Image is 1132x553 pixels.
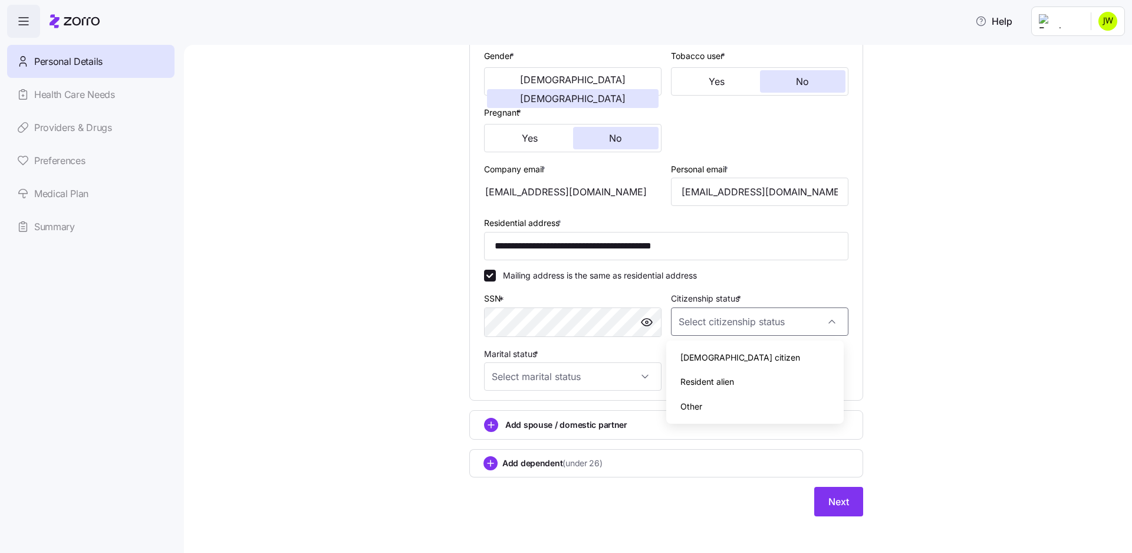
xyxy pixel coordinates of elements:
button: Help [966,9,1022,33]
span: No [609,133,622,143]
span: Yes [709,77,725,86]
span: [DEMOGRAPHIC_DATA] citizen [680,351,800,364]
a: Summary [7,210,175,243]
span: Other [680,400,702,413]
span: Add spouse / domestic partner [505,419,627,431]
img: Employer logo [1039,14,1081,28]
span: Resident alien [680,375,734,388]
img: f8c4c0cdb8d202f80b985e350c3fffa6 [1098,12,1117,31]
a: Health Care Needs [7,78,175,111]
a: Personal Details [7,45,175,78]
label: Company email [484,163,548,176]
label: Citizenship status [671,292,743,305]
span: [DEMOGRAPHIC_DATA] [520,94,626,103]
input: Select marital status [484,362,662,391]
label: Personal email [671,163,730,176]
svg: add icon [483,456,498,470]
span: Add dependent [502,457,603,469]
svg: add icon [484,418,498,432]
span: Help [975,14,1012,28]
label: Mailing address is the same as residential address [496,270,697,282]
label: Gender [484,50,516,63]
input: Email [671,178,848,206]
label: Residential address [484,217,564,230]
a: Providers & Drugs [7,111,175,144]
label: Pregnant [484,106,524,119]
span: No [796,77,809,86]
span: Yes [522,133,538,143]
label: SSN [484,292,506,305]
label: Tobacco user [671,50,728,63]
span: [DEMOGRAPHIC_DATA] [520,75,626,84]
label: Marital status [484,348,541,361]
span: (under 26) [562,457,602,469]
span: Next [828,495,849,509]
a: Medical Plan [7,177,175,210]
span: Personal Details [34,54,103,69]
a: Preferences [7,144,175,177]
button: Next [814,487,863,516]
input: Select citizenship status [671,307,848,336]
